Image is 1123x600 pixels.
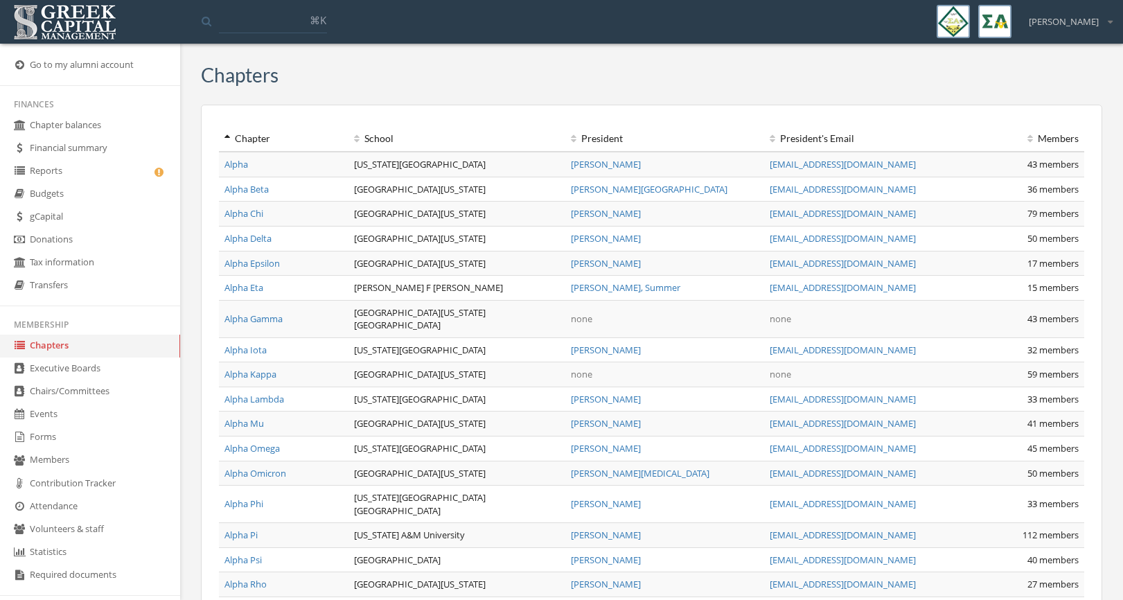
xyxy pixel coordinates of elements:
[348,461,565,486] td: [GEOGRAPHIC_DATA][US_STATE]
[1023,529,1079,541] span: 112 members
[770,368,791,380] span: none
[1020,5,1113,28] div: [PERSON_NAME]
[348,387,565,412] td: [US_STATE][GEOGRAPHIC_DATA]
[770,529,916,541] a: [EMAIL_ADDRESS][DOMAIN_NAME]
[224,344,267,356] a: Alpha Iota
[224,578,267,590] a: Alpha Rho
[348,226,565,251] td: [GEOGRAPHIC_DATA][US_STATE]
[224,281,263,294] a: Alpha Eta
[1027,183,1079,195] span: 36 members
[348,177,565,202] td: [GEOGRAPHIC_DATA][US_STATE]
[224,257,280,270] a: Alpha Epsilon
[1027,554,1079,566] span: 40 members
[1027,232,1079,245] span: 50 members
[770,312,791,325] span: none
[224,467,286,479] a: Alpha Omicron
[1027,312,1079,325] span: 43 members
[224,442,280,455] a: Alpha Omega
[224,497,263,510] a: Alpha Phi
[224,132,343,145] div: Chapter
[571,207,641,220] a: [PERSON_NAME]
[770,578,916,590] a: [EMAIL_ADDRESS][DOMAIN_NAME]
[224,393,284,405] a: Alpha Lambda
[571,312,592,325] span: none
[348,300,565,337] td: [GEOGRAPHIC_DATA][US_STATE] [GEOGRAPHIC_DATA]
[1027,368,1079,380] span: 59 members
[571,578,641,590] a: [PERSON_NAME]
[224,554,262,566] a: Alpha Psi
[770,497,916,510] a: [EMAIL_ADDRESS][DOMAIN_NAME]
[571,467,709,479] a: [PERSON_NAME][MEDICAL_DATA]
[770,442,916,455] a: [EMAIL_ADDRESS][DOMAIN_NAME]
[770,281,916,294] a: [EMAIL_ADDRESS][DOMAIN_NAME]
[571,257,641,270] a: [PERSON_NAME]
[770,183,916,195] a: [EMAIL_ADDRESS][DOMAIN_NAME]
[348,251,565,276] td: [GEOGRAPHIC_DATA][US_STATE]
[348,436,565,461] td: [US_STATE][GEOGRAPHIC_DATA]
[571,132,759,145] div: President
[348,572,565,597] td: [GEOGRAPHIC_DATA][US_STATE]
[770,132,957,145] div: President 's Email
[571,529,641,541] a: [PERSON_NAME]
[348,202,565,227] td: [GEOGRAPHIC_DATA][US_STATE]
[354,132,559,145] div: School
[1027,467,1079,479] span: 50 members
[770,344,916,356] a: [EMAIL_ADDRESS][DOMAIN_NAME]
[770,158,916,170] a: [EMAIL_ADDRESS][DOMAIN_NAME]
[571,417,641,430] a: [PERSON_NAME]
[770,232,916,245] a: [EMAIL_ADDRESS][DOMAIN_NAME]
[571,281,680,294] a: [PERSON_NAME], Summer
[1029,15,1099,28] span: [PERSON_NAME]
[1027,257,1079,270] span: 17 members
[1027,207,1079,220] span: 79 members
[224,232,272,245] a: Alpha Delta
[310,13,326,27] span: ⌘K
[571,158,641,170] a: [PERSON_NAME]
[571,232,641,245] a: [PERSON_NAME]
[224,183,269,195] a: Alpha Beta
[201,64,278,86] h3: Chapters
[770,207,916,220] a: [EMAIL_ADDRESS][DOMAIN_NAME]
[348,152,565,177] td: [US_STATE][GEOGRAPHIC_DATA]
[1027,158,1079,170] span: 43 members
[1027,344,1079,356] span: 32 members
[224,158,248,170] a: Alpha
[770,467,916,479] a: [EMAIL_ADDRESS][DOMAIN_NAME]
[571,393,641,405] a: [PERSON_NAME]
[770,257,916,270] a: [EMAIL_ADDRESS][DOMAIN_NAME]
[224,312,283,325] a: Alpha Gamma
[571,183,727,195] a: [PERSON_NAME][GEOGRAPHIC_DATA]
[571,497,641,510] a: [PERSON_NAME]
[348,276,565,301] td: [PERSON_NAME] F [PERSON_NAME]
[348,412,565,436] td: [GEOGRAPHIC_DATA][US_STATE]
[1027,442,1079,455] span: 45 members
[1027,497,1079,510] span: 33 members
[770,393,916,405] a: [EMAIL_ADDRESS][DOMAIN_NAME]
[571,554,641,566] a: [PERSON_NAME]
[1027,417,1079,430] span: 41 members
[571,344,641,356] a: [PERSON_NAME]
[224,417,264,430] a: Alpha Mu
[224,368,276,380] a: Alpha Kappa
[1027,281,1079,294] span: 15 members
[224,207,263,220] a: Alpha Chi
[224,529,258,541] a: Alpha Pi
[770,554,916,566] a: [EMAIL_ADDRESS][DOMAIN_NAME]
[1027,578,1079,590] span: 27 members
[348,362,565,387] td: [GEOGRAPHIC_DATA][US_STATE]
[571,368,592,380] span: none
[770,417,916,430] a: [EMAIL_ADDRESS][DOMAIN_NAME]
[969,132,1079,145] div: Members
[348,486,565,523] td: [US_STATE][GEOGRAPHIC_DATA] [GEOGRAPHIC_DATA]
[348,523,565,548] td: [US_STATE] A&M University
[348,337,565,362] td: [US_STATE][GEOGRAPHIC_DATA]
[1027,393,1079,405] span: 33 members
[348,547,565,572] td: [GEOGRAPHIC_DATA]
[571,442,641,455] a: [PERSON_NAME]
